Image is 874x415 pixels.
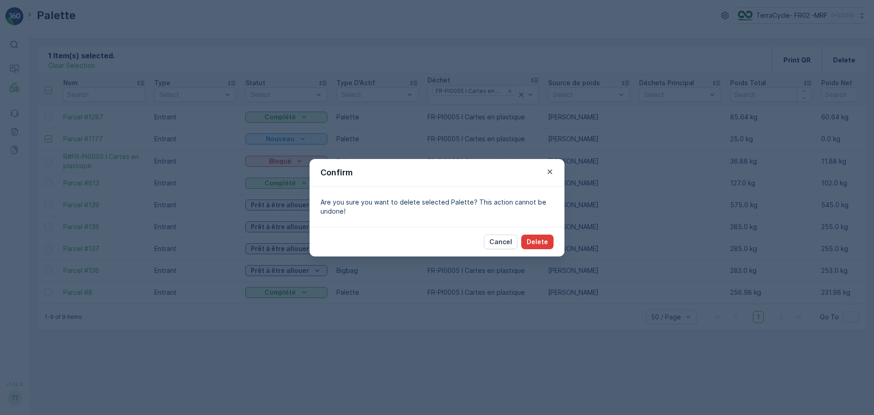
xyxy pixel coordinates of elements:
[521,235,554,249] button: Delete
[320,198,554,216] p: Are you sure you want to delete selected Palette? This action cannot be undone!
[527,237,548,246] p: Delete
[484,235,518,249] button: Cancel
[320,166,353,179] p: Confirm
[489,237,512,246] p: Cancel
